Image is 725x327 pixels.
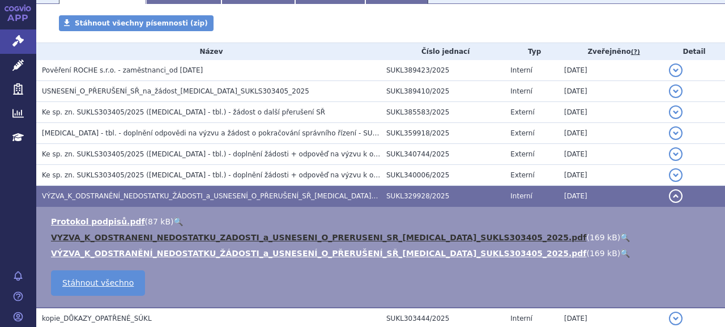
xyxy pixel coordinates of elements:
button: detail [669,84,683,98]
td: SUKL389410/2025 [381,81,505,102]
span: USNESENÍ_O_PŘERUŠENÍ_SŘ_na_žádost_EVRYSDI_SUKLS303405_2025 [42,87,309,95]
td: SUKL329928/2025 [381,186,505,207]
button: detail [669,105,683,119]
button: detail [669,189,683,203]
th: Typ [505,43,558,60]
span: Stáhnout všechny písemnosti (zip) [75,19,208,27]
button: detail [669,312,683,325]
a: 🔍 [620,233,630,242]
span: Externí [510,129,534,137]
td: SUKL340006/2025 [381,165,505,186]
th: Název [36,43,381,60]
td: [DATE] [558,144,663,165]
li: ( ) [51,248,714,259]
button: detail [669,168,683,182]
abbr: (?) [631,48,640,56]
li: ( ) [51,232,714,243]
th: Detail [663,43,725,60]
td: [DATE] [558,60,663,81]
a: VÝZVA_K_ODSTRANĚNÍ_NEDOSTATKU_ŽÁDOSTI_a_USNESENÍ_O_PŘERUŠENÍ_SŘ_[MEDICAL_DATA]_SUKLS303405_2025.pdf [51,249,586,258]
span: EVRYSDI - tbl. - doplnění odpovědi na výzvu a žádost o pokračování správního řízení - SUKLS303405... [42,129,430,137]
td: SUKL385583/2025 [381,102,505,123]
span: Interní [510,66,532,74]
a: 🔍 [173,217,183,226]
span: Interní [510,315,532,322]
span: Pověření ROCHE s.r.o. - zaměstnanci_od 03.09.2025 [42,66,203,74]
span: Externí [510,150,534,158]
span: 169 kB [590,249,617,258]
button: detail [669,63,683,77]
th: Zveřejněno [558,43,663,60]
td: [DATE] [558,81,663,102]
span: 169 kB [590,233,617,242]
td: [DATE] [558,165,663,186]
th: Číslo jednací [381,43,505,60]
span: Interní [510,87,532,95]
td: [DATE] [558,123,663,144]
li: ( ) [51,216,714,227]
span: 87 kB [148,217,170,226]
span: VÝZVA_K_ODSTRANĚNÍ_NEDOSTATKU_ŽÁDOSTI_a_USNESENÍ_O_PŘERUŠENÍ_SŘ_EVRYSDI_SUKLS303405_2025 [42,192,443,200]
td: [DATE] [558,102,663,123]
td: SUKL359918/2025 [381,123,505,144]
td: SUKL340744/2025 [381,144,505,165]
a: Protokol podpisů.pdf [51,217,145,226]
a: Stáhnout všechny písemnosti (zip) [59,15,214,31]
td: [DATE] [558,186,663,207]
button: detail [669,126,683,140]
button: detail [669,147,683,161]
a: Stáhnout všechno [51,270,145,296]
span: Externí [510,108,534,116]
span: kopie_DŮKAZY_OPATŘENÉ_SÚKL [42,315,152,322]
span: Ke sp. zn. SUKLS303405/2025 (EVRYSDI - tbl.) - doplnění žádosti + odpověď na výzvu k odstranění n... [42,171,521,179]
span: Ke sp. zn. SUKLS303405/2025 (EVRYSDI - tbl.) - doplnění žádosti + odpověď na výzvu k odstranění n... [42,150,554,158]
span: Ke sp. zn. SUKLS303405/2025 (EVRYSDI - tbl.) - žádost o další přerušení SŘ [42,108,325,116]
span: Externí [510,171,534,179]
a: 🔍 [620,249,630,258]
a: VYZVA_K_ODSTRANENI_NEDOSTATKU_ZADOSTI_a_USNESENI_O_PRERUSENI_SR_[MEDICAL_DATA]_SUKLS303405_2025.pdf [51,233,586,242]
td: SUKL389423/2025 [381,60,505,81]
span: Interní [510,192,532,200]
